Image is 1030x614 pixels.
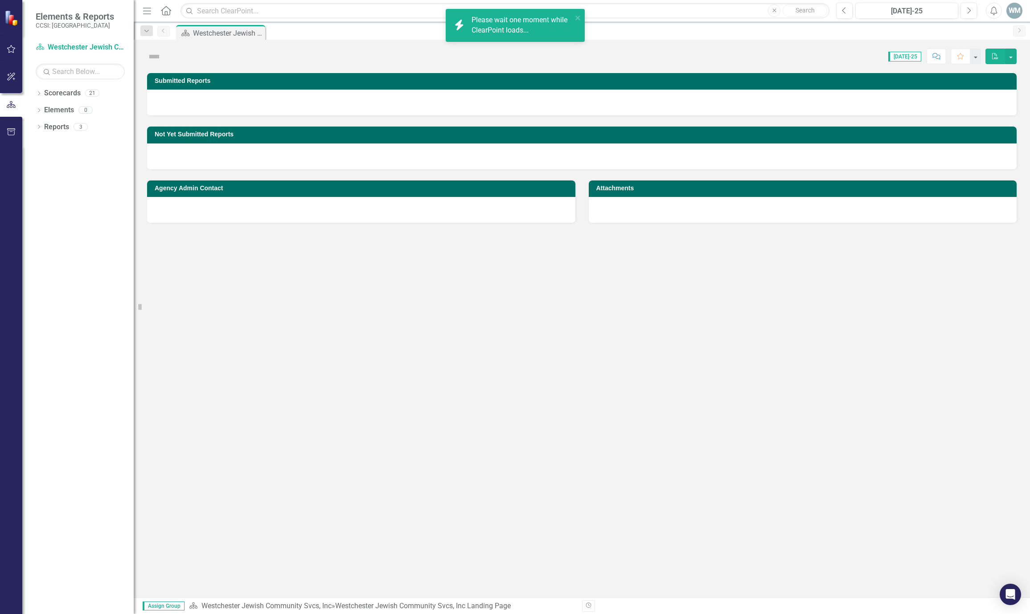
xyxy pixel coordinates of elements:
[888,52,921,61] span: [DATE]-25
[1000,584,1021,605] div: Open Intercom Messenger
[189,601,575,611] div: »
[36,11,114,22] span: Elements & Reports
[575,12,581,23] button: close
[155,185,571,192] h3: Agency Admin Contact
[181,3,829,19] input: Search ClearPoint...
[74,123,88,131] div: 3
[36,64,125,79] input: Search Below...
[193,28,263,39] div: Westchester Jewish Community Svcs, Inc Landing Page
[44,122,69,132] a: Reports
[155,131,1012,138] h3: Not Yet Submitted Reports
[44,105,74,115] a: Elements
[855,3,958,19] button: [DATE]-25
[335,602,511,610] div: Westchester Jewish Community Svcs, Inc Landing Page
[44,88,81,98] a: Scorecards
[858,6,955,16] div: [DATE]-25
[4,10,20,26] img: ClearPoint Strategy
[36,22,114,29] small: CCSI: [GEOGRAPHIC_DATA]
[85,90,99,97] div: 21
[596,185,1013,192] h3: Attachments
[796,7,815,14] span: Search
[155,78,1012,84] h3: Submitted Reports
[78,106,93,114] div: 0
[472,15,572,36] div: Please wait one moment while ClearPoint loads...
[147,49,161,64] img: Not Defined
[143,602,185,610] span: Assign Group
[1006,3,1022,19] button: WM
[36,42,125,53] a: Westchester Jewish Community Svcs, Inc
[201,602,332,610] a: Westchester Jewish Community Svcs, Inc
[783,4,827,17] button: Search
